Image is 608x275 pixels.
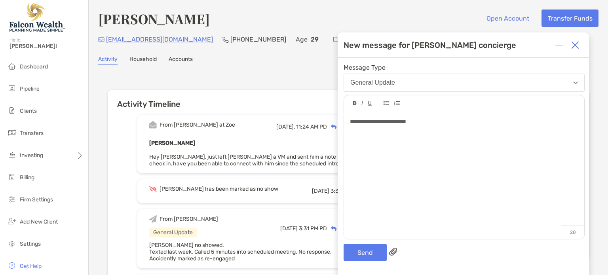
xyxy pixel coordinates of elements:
[149,154,351,167] span: Hey [PERSON_NAME], just left [PERSON_NAME] a VM and sent him a note to check in, have you been ab...
[149,242,332,262] span: [PERSON_NAME] no showed. Texted last week. Called 5 minutes into scheduled meeting. No response. ...
[7,239,17,248] img: settings icon
[98,9,210,28] h4: [PERSON_NAME]
[108,90,400,109] h6: Activity Timeline
[280,225,298,232] span: [DATE]
[169,56,193,64] a: Accounts
[7,172,17,182] img: billing icon
[98,37,104,42] img: Email Icon
[149,121,157,129] img: Event icon
[160,216,218,222] div: From [PERSON_NAME]
[333,37,340,42] img: button icon
[160,121,235,128] div: From [PERSON_NAME] at Zoe
[20,108,37,114] span: Clients
[20,63,48,70] span: Dashboard
[7,106,17,115] img: clients icon
[20,196,53,203] span: Firm Settings
[541,9,598,27] button: Transfer Funds
[149,228,197,237] div: General Update
[7,128,17,137] img: transfers icon
[149,140,195,146] b: [PERSON_NAME]
[230,34,286,44] p: [PHONE_NUMBER]
[571,41,579,49] img: Close
[331,188,359,194] span: 3:31 PM PD
[20,152,43,159] span: Investing
[7,83,17,93] img: pipeline icon
[384,101,389,105] img: Editor control icon
[394,101,400,106] img: Editor control icon
[350,79,395,86] div: General Update
[129,56,157,64] a: Household
[331,226,337,231] img: Reply icon
[9,43,84,49] span: [PERSON_NAME]!
[149,186,157,192] img: Event icon
[353,101,357,105] img: Editor control icon
[7,61,17,71] img: dashboard icon
[20,218,58,225] span: Add New Client
[561,226,584,239] p: 28
[344,64,585,71] span: Message Type
[106,34,213,44] p: [EMAIL_ADDRESS][DOMAIN_NAME]
[296,34,308,44] p: Age
[20,130,44,137] span: Transfers
[328,31,412,48] a: Upload Documents
[389,248,397,256] img: paperclip attachments
[149,215,157,223] img: Event icon
[98,56,118,64] a: Activity
[7,261,17,270] img: get-help icon
[327,123,353,131] div: Reply
[344,40,516,50] div: New message for [PERSON_NAME] concierge
[331,124,337,129] img: Reply icon
[160,186,278,192] div: [PERSON_NAME] has been marked as no show
[344,244,387,261] button: Send
[361,101,363,105] img: Editor control icon
[222,36,229,43] img: Phone Icon
[299,225,327,232] span: 3:31 PM PD
[7,216,17,226] img: add_new_client icon
[296,123,327,130] span: 11:24 AM PD
[20,241,41,247] span: Settings
[7,194,17,204] img: firm-settings icon
[20,263,42,269] span: Get Help
[312,188,329,194] span: [DATE]
[20,174,34,181] span: Billing
[276,123,295,130] span: [DATE],
[327,224,353,233] div: Reply
[9,3,65,32] img: Falcon Wealth Planning Logo
[573,82,578,84] img: Open dropdown arrow
[7,150,17,159] img: investing icon
[311,34,319,44] p: 29
[555,41,563,49] img: Expand or collapse
[344,74,585,92] button: General Update
[20,85,40,92] span: Pipeline
[480,9,535,27] button: Open Account
[368,101,372,106] img: Editor control icon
